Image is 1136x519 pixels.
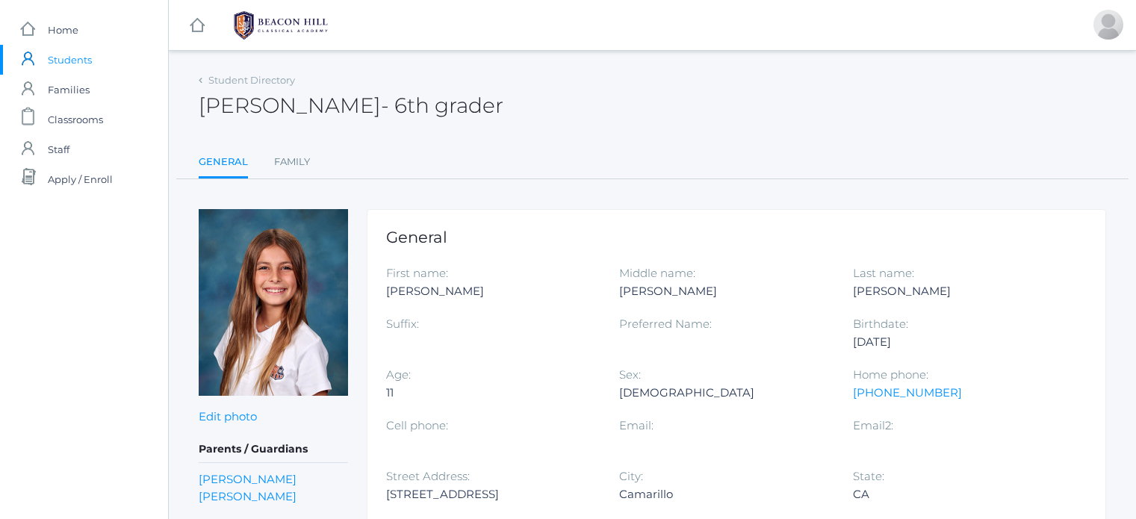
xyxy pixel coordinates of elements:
span: Classrooms [48,105,103,134]
div: [PERSON_NAME] [386,282,597,300]
label: City: [619,469,643,483]
a: General [199,147,248,179]
a: [PERSON_NAME] [199,470,297,488]
span: Staff [48,134,69,164]
a: Family [274,147,310,177]
div: Camarillo [619,485,830,503]
label: Middle name: [619,266,695,280]
div: [STREET_ADDRESS] [386,485,597,503]
span: Students [48,45,92,75]
span: Apply / Enroll [48,164,113,194]
div: CA [853,485,1064,503]
label: Email: [619,418,654,432]
a: [PHONE_NUMBER] [853,385,962,400]
label: Home phone: [853,367,928,382]
label: State: [853,469,884,483]
div: [PERSON_NAME] [853,282,1064,300]
a: Edit photo [199,409,257,423]
label: First name: [386,266,448,280]
h2: [PERSON_NAME] [199,94,503,117]
label: Email2: [853,418,893,432]
div: Alison Little [1093,10,1123,40]
label: Street Address: [386,469,470,483]
label: Sex: [619,367,641,382]
label: Cell phone: [386,418,448,432]
a: Student Directory [208,74,295,86]
div: [DATE] [853,333,1064,351]
span: Families [48,75,90,105]
label: Last name: [853,266,914,280]
label: Age: [386,367,411,382]
a: [PERSON_NAME] [199,488,297,505]
div: [PERSON_NAME] [619,282,830,300]
span: - 6th grader [381,93,503,118]
div: [DEMOGRAPHIC_DATA] [619,384,830,402]
label: Birthdate: [853,317,908,331]
h1: General [386,229,1087,246]
label: Preferred Name: [619,317,712,331]
div: 11 [386,384,597,402]
img: 1_BHCALogos-05.png [225,7,337,44]
img: Vivian Mota [199,209,348,396]
span: Home [48,15,78,45]
label: Suffix: [386,317,419,331]
h5: Parents / Guardians [199,437,348,462]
